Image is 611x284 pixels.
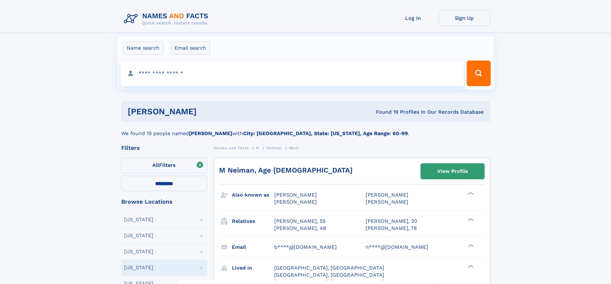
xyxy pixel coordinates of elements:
[170,41,210,55] label: Email search
[266,144,282,152] a: Neiman
[274,218,326,225] a: [PERSON_NAME], 55
[256,144,259,152] a: N
[439,10,490,26] a: Sign Up
[121,10,214,28] img: Logo Names and Facts
[232,263,274,273] h3: Lived in
[152,162,159,168] span: All
[274,192,317,198] span: [PERSON_NAME]
[274,225,326,232] a: [PERSON_NAME], 48
[121,199,207,205] div: Browse Locations
[467,61,490,86] button: Search Button
[243,130,408,136] b: City: [GEOGRAPHIC_DATA], State: [US_STATE], Age Range: 60-99
[121,61,464,86] input: search input
[123,41,164,55] label: Name search
[124,233,153,238] div: [US_STATE]
[121,145,207,151] div: Filters
[232,242,274,253] h3: Email
[466,243,474,247] div: ❯
[366,218,417,225] a: [PERSON_NAME], 20
[232,216,274,227] h3: Relatives
[274,272,384,278] span: [GEOGRAPHIC_DATA], [GEOGRAPHIC_DATA]
[289,146,299,150] span: Mark
[124,265,153,270] div: [US_STATE]
[366,199,408,205] span: [PERSON_NAME]
[274,265,384,271] span: [GEOGRAPHIC_DATA], [GEOGRAPHIC_DATA]
[121,158,207,173] label: Filters
[124,217,153,222] div: [US_STATE]
[128,108,286,116] h1: [PERSON_NAME]
[366,192,408,198] span: [PERSON_NAME]
[214,144,249,152] a: Names and Facts
[121,122,490,137] div: We found 19 people named with .
[286,109,484,116] div: Found 19 Profiles In Our Records Database
[437,164,468,179] div: View Profile
[466,264,474,268] div: ❯
[124,249,153,254] div: [US_STATE]
[366,225,417,232] a: [PERSON_NAME], 78
[466,217,474,222] div: ❯
[232,190,274,200] h3: Also known as
[266,146,282,150] span: Neiman
[219,166,352,174] a: M Neiman, Age [DEMOGRAPHIC_DATA]
[466,191,474,196] div: ❯
[387,10,439,26] a: Log In
[421,164,484,179] a: View Profile
[274,199,317,205] span: [PERSON_NAME]
[189,130,232,136] b: [PERSON_NAME]
[256,146,259,150] span: N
